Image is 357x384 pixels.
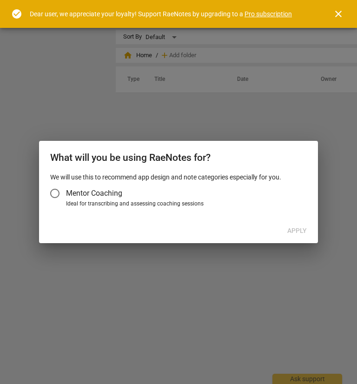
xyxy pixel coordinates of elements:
[30,9,292,19] div: Dear user, we appreciate your loyalty! Support RaeNotes by upgrading to a
[50,152,307,164] h2: What will you be using RaeNotes for?
[66,188,122,199] span: Mentor Coaching
[327,3,350,25] button: Close
[66,200,304,208] div: Ideal for transcribing and assessing coaching sessions
[333,8,344,20] span: close
[11,8,22,20] span: check_circle
[50,172,307,182] p: We will use this to recommend app design and note categories especially for you.
[245,10,292,18] a: Pro subscription
[50,182,307,208] div: Account type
